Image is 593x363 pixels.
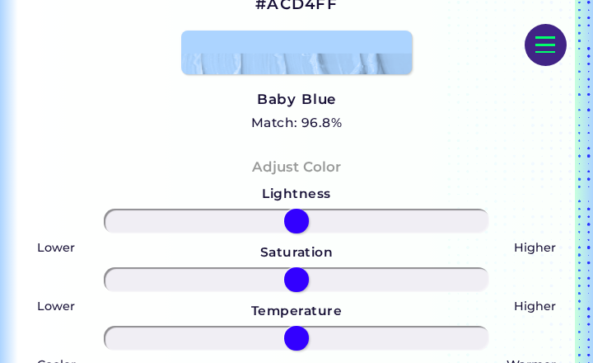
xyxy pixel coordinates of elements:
a: Baby Blue Match: 96.8% [251,87,343,134]
strong: Lightness [262,186,330,201]
p: Higher [514,238,556,257]
h5: Match: 96.8% [251,112,343,134]
strong: Saturation [260,244,334,260]
h4: Adjust Color [252,155,341,179]
strong: Temperature [251,303,342,318]
img: paint_stamp_2_half.png [181,31,412,74]
h3: Baby Blue [251,90,343,110]
p: Higher [514,296,556,316]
